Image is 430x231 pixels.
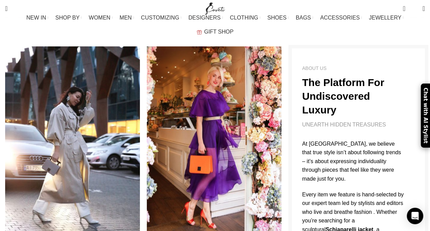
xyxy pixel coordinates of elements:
[26,11,49,25] a: NEW IN
[267,14,286,21] span: SHOES
[204,28,234,35] span: GIFT SHOP
[230,14,258,21] span: CLOTHING
[204,5,226,11] a: Site logo
[302,139,404,183] p: At [GEOGRAPHIC_DATA], we believe that true style isn’t about following trends – it’s about expres...
[296,14,311,21] span: BAGS
[399,2,408,15] a: 0
[188,11,223,25] a: DESIGNERS
[411,2,417,15] div: My Wishlist
[302,64,326,72] div: ABOUT US
[302,76,404,117] h4: The Platform For Undiscovered Luxury
[403,3,408,9] span: 0
[141,11,182,25] a: CUSTOMIZING
[302,120,386,129] div: UNEARTH HIDDEN TREASURES
[197,30,202,34] img: GiftBag
[89,11,113,25] a: WOMEN
[141,14,179,21] span: CUSTOMIZING
[55,11,82,25] a: SHOP BY
[369,11,404,25] a: JEWELLERY
[407,208,423,224] div: Open Intercom Messenger
[26,14,46,21] span: NEW IN
[320,14,360,21] span: ACCESSORIES
[320,11,362,25] a: ACCESSORIES
[369,14,401,21] span: JEWELLERY
[55,14,80,21] span: SHOP BY
[2,11,428,39] div: Main navigation
[120,11,134,25] a: MEN
[267,11,289,25] a: SHOES
[89,14,110,21] span: WOMEN
[412,7,417,12] span: 0
[296,11,313,25] a: BAGS
[197,25,234,39] a: GIFT SHOP
[230,11,261,25] a: CLOTHING
[2,2,11,15] a: Search
[188,14,221,21] span: DESIGNERS
[120,14,132,21] span: MEN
